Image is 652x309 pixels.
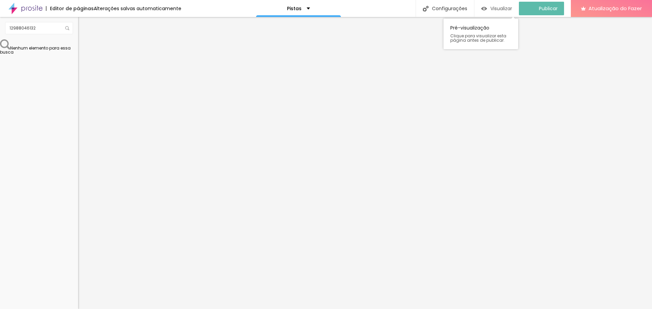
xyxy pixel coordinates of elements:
font: Pistas [287,5,302,12]
img: view-1.svg [481,6,487,12]
iframe: Editor [78,17,652,309]
font: Clique para visualizar esta página antes de publicar. [450,33,506,43]
font: Visualizar [490,5,512,12]
font: Editor de páginas [50,5,94,12]
button: Visualizar [474,2,519,15]
font: Pré-visualização [450,24,489,31]
img: Ícone [65,26,69,30]
font: Atualização do Fazer [588,5,642,12]
input: Buscar elemento [5,22,73,34]
font: Publicar [539,5,558,12]
font: Alterações salvas automaticamente [94,5,181,12]
button: Publicar [519,2,564,15]
font: Configurações [432,5,467,12]
img: Ícone [423,6,429,12]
